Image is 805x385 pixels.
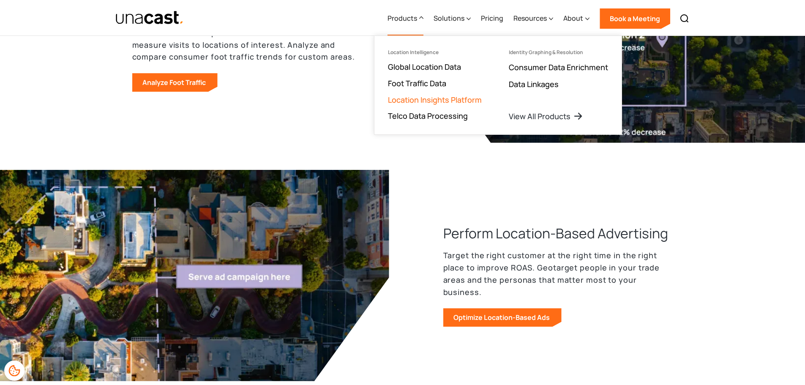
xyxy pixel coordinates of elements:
div: Solutions [434,1,471,36]
div: Resources [513,13,547,23]
img: Unacast text logo [115,11,184,25]
a: Consumer Data Enrichment [509,62,608,72]
a: Global Location Data [388,62,461,72]
div: About [563,13,583,23]
div: Location Intelligence [388,49,439,55]
h3: Perform Location-Based Advertising [443,224,668,243]
div: About [563,1,589,36]
a: Optimize Location-Based Ads [443,308,562,327]
a: Location Insights Platform [388,95,482,105]
a: Analyze Foot Traffic [132,73,218,92]
div: Identity Graphing & Resolution [509,49,583,55]
div: Solutions [434,13,464,23]
div: Cookie Preferences [4,360,25,381]
a: Telco Data Processing [388,111,468,121]
a: Foot Traffic Data [388,78,446,88]
img: Search icon [679,14,690,24]
nav: Products [374,35,622,135]
p: Target the right customer at the right time in the right place to improve ROAS. Geotarget people ... [443,249,673,298]
div: Products [387,13,417,23]
a: home [115,11,184,25]
div: Products [387,1,423,36]
a: Book a Meeting [600,8,670,29]
div: Resources [513,1,553,36]
a: View All Products [509,111,583,121]
a: Pricing [481,1,503,36]
p: Observe movement patterns of mobile devices and measure visits to locations of interest. Analyze ... [132,27,362,63]
a: Data Linkages [509,79,559,89]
